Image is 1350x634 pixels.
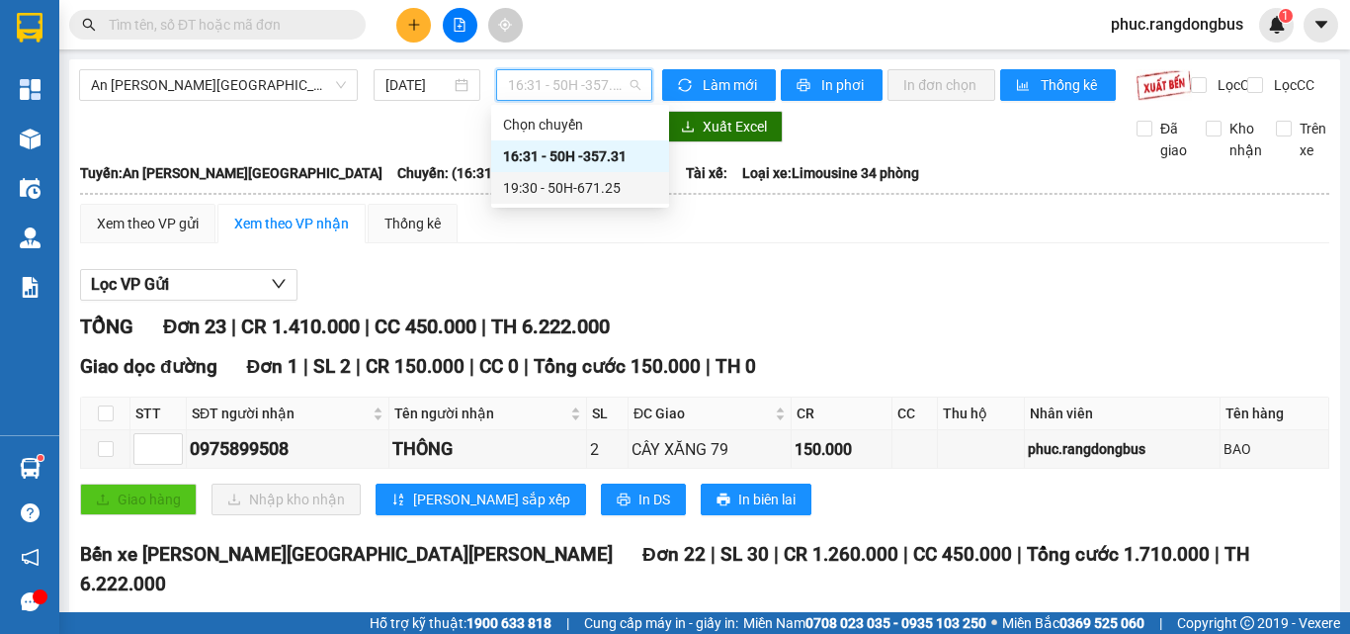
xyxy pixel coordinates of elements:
span: Chuyến: (16:31 [DATE]) [397,162,542,184]
span: | [706,355,711,378]
button: plus [396,8,431,43]
span: copyright [1240,616,1254,630]
div: Xem theo VP nhận [234,213,349,234]
td: THÔNG [389,430,587,469]
button: In đơn chọn [887,69,995,101]
span: printer [797,78,813,94]
img: dashboard-icon [20,79,41,100]
span: [PERSON_NAME] sắp xếp [413,489,570,510]
span: TỔNG [80,315,133,338]
span: 1 [1282,9,1289,23]
button: syncLàm mới [662,69,776,101]
div: 2 [590,437,625,462]
th: CC [892,398,938,430]
span: Miền Nam [743,612,986,634]
span: | [566,612,569,634]
span: Tổng cước 1.710.000 [1027,543,1210,566]
span: SL 30 [720,543,769,566]
img: warehouse-icon [20,227,41,248]
span: Tài xế: [686,162,727,184]
span: CC 450.000 [913,543,1012,566]
span: CR 1.260.000 [784,543,898,566]
span: | [365,315,370,338]
input: 15/10/2025 [385,74,451,96]
button: downloadXuất Excel [665,111,783,142]
div: phuc.rangdongbus [1028,438,1217,460]
strong: 0369 525 060 [1059,615,1144,631]
span: Làm mới [703,74,760,96]
span: Đơn 22 [642,543,706,566]
span: ĐC Giao [633,403,771,424]
span: | [711,543,716,566]
span: phuc.rangdongbus [1095,12,1259,37]
button: uploadGiao hàng [80,484,197,515]
img: warehouse-icon [20,178,41,199]
span: | [524,355,529,378]
span: Loại xe: Limousine 34 phòng [742,162,919,184]
button: file-add [443,8,477,43]
div: Chọn chuyến [491,109,669,140]
th: Tên hàng [1221,398,1329,430]
div: 19:30 - 50H-671.25 [503,177,657,199]
span: Giao dọc đường [80,355,217,378]
img: warehouse-icon [20,129,41,149]
img: logo-vxr [17,13,42,43]
button: printerIn biên lai [701,484,811,515]
button: sort-ascending[PERSON_NAME] sắp xếp [376,484,586,515]
span: printer [717,493,730,508]
button: aim [488,8,523,43]
sup: 1 [1279,9,1293,23]
span: | [903,543,908,566]
span: search [82,18,96,32]
span: | [1159,612,1162,634]
span: An Sương - Quảng Ngãi [91,70,346,100]
span: SL 2 [313,355,351,378]
div: Xem theo VP gửi [97,213,199,234]
div: 150.000 [795,437,888,462]
th: Thu hộ [938,398,1025,430]
span: Bến xe [PERSON_NAME][GEOGRAPHIC_DATA][PERSON_NAME] [80,543,613,566]
span: Lọc CC [1266,74,1317,96]
span: CC 0 [479,355,519,378]
div: 16:31 - 50H -357.31 [503,145,657,167]
span: Miền Bắc [1002,612,1144,634]
span: | [481,315,486,338]
sup: 1 [38,455,43,461]
span: Lọc CR [1210,74,1261,96]
span: caret-down [1312,16,1330,34]
span: sync [678,78,695,94]
strong: 1900 633 818 [466,615,551,631]
th: STT [130,398,187,430]
span: CC 450.000 [375,315,476,338]
button: bar-chartThống kê [1000,69,1116,101]
div: CÂY XĂNG 79 [632,437,788,462]
span: Trên xe [1292,118,1334,161]
th: CR [792,398,892,430]
span: Thống kê [1041,74,1100,96]
th: Nhân viên [1025,398,1221,430]
span: sort-ascending [391,493,405,508]
span: Đơn 23 [163,315,226,338]
span: Hỗ trợ kỹ thuật: [370,612,551,634]
span: In biên lai [738,489,796,510]
span: SĐT người nhận [192,403,369,424]
span: 16:31 - 50H -357.31 [508,70,640,100]
span: CR 150.000 [366,355,464,378]
img: warehouse-icon [20,458,41,479]
div: 0975899508 [190,435,385,463]
span: file-add [453,18,466,32]
span: download [681,120,695,136]
b: Tuyến: An [PERSON_NAME][GEOGRAPHIC_DATA] [80,165,382,181]
span: In DS [638,489,670,510]
span: ⚪️ [991,619,997,627]
img: 9k= [1136,69,1192,101]
span: | [231,315,236,338]
span: TH 0 [716,355,756,378]
img: icon-new-feature [1268,16,1286,34]
div: THÔNG [392,435,583,463]
span: Cung cấp máy in - giấy in: [584,612,738,634]
span: | [356,355,361,378]
span: | [1017,543,1022,566]
input: Tìm tên, số ĐT hoặc mã đơn [109,14,342,36]
span: message [21,592,40,611]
